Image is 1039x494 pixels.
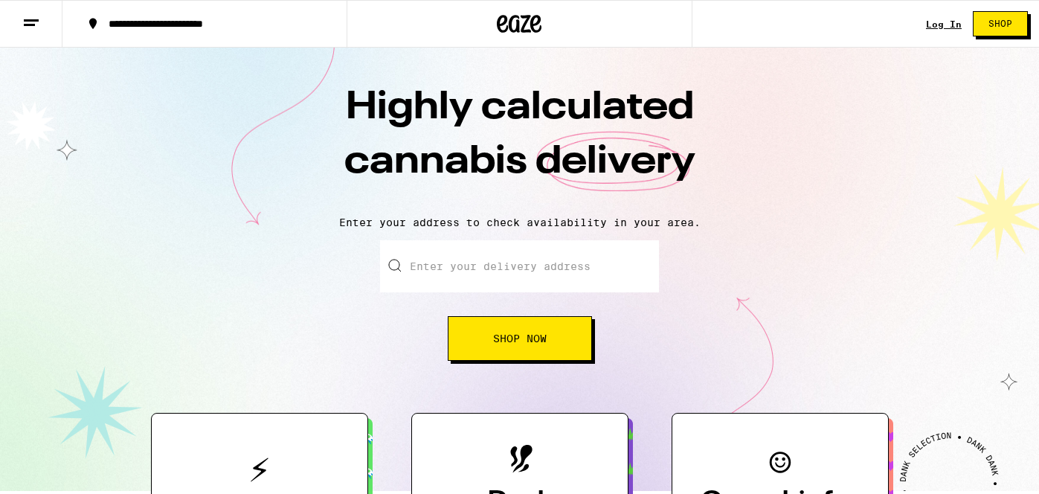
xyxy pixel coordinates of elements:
[448,316,592,361] button: Shop Now
[15,216,1024,228] p: Enter your address to check availability in your area.
[260,81,780,205] h1: Highly calculated cannabis delivery
[493,333,547,344] span: Shop Now
[926,19,962,29] a: Log In
[962,11,1039,36] a: Shop
[988,19,1012,28] span: Shop
[973,11,1028,36] button: Shop
[380,240,659,292] input: Enter your delivery address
